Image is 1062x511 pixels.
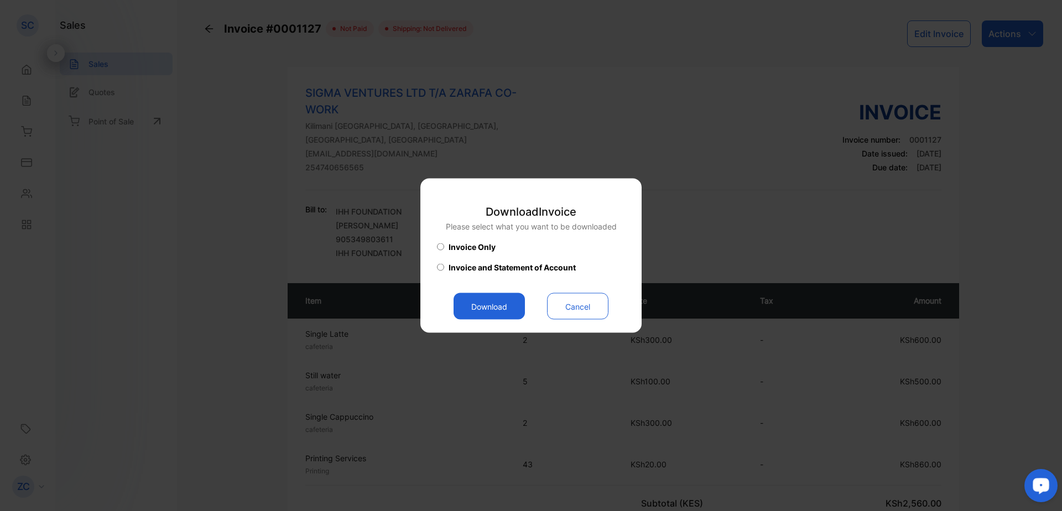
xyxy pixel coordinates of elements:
[446,204,617,220] p: Download Invoice
[446,221,617,232] p: Please select what you want to be downloaded
[547,293,608,320] button: Cancel
[1016,465,1062,511] iframe: LiveChat chat widget
[449,262,576,273] span: Invoice and Statement of Account
[454,293,525,320] button: Download
[449,241,496,253] span: Invoice Only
